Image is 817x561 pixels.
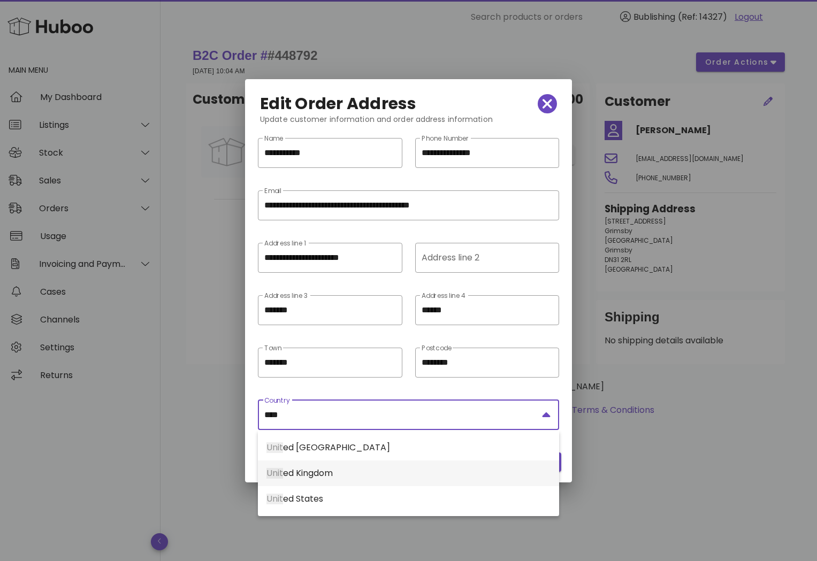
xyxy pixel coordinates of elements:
[264,240,306,248] label: Address line 1
[266,442,551,452] div: ed [GEOGRAPHIC_DATA]
[264,292,308,300] label: Address line 3
[264,397,290,405] label: Country
[266,494,551,504] div: ed States
[422,344,452,352] label: Postcode
[422,292,466,300] label: Address line 4
[264,135,283,143] label: Name
[266,441,283,454] span: Unit
[251,113,566,134] div: Update customer information and order address information
[266,493,283,505] span: Unit
[266,468,551,478] div: ed Kingdom
[264,344,281,352] label: Town
[422,135,469,143] label: Phone Number
[260,95,417,112] h2: Edit Order Address
[266,467,283,479] span: Unit
[264,187,281,195] label: Email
